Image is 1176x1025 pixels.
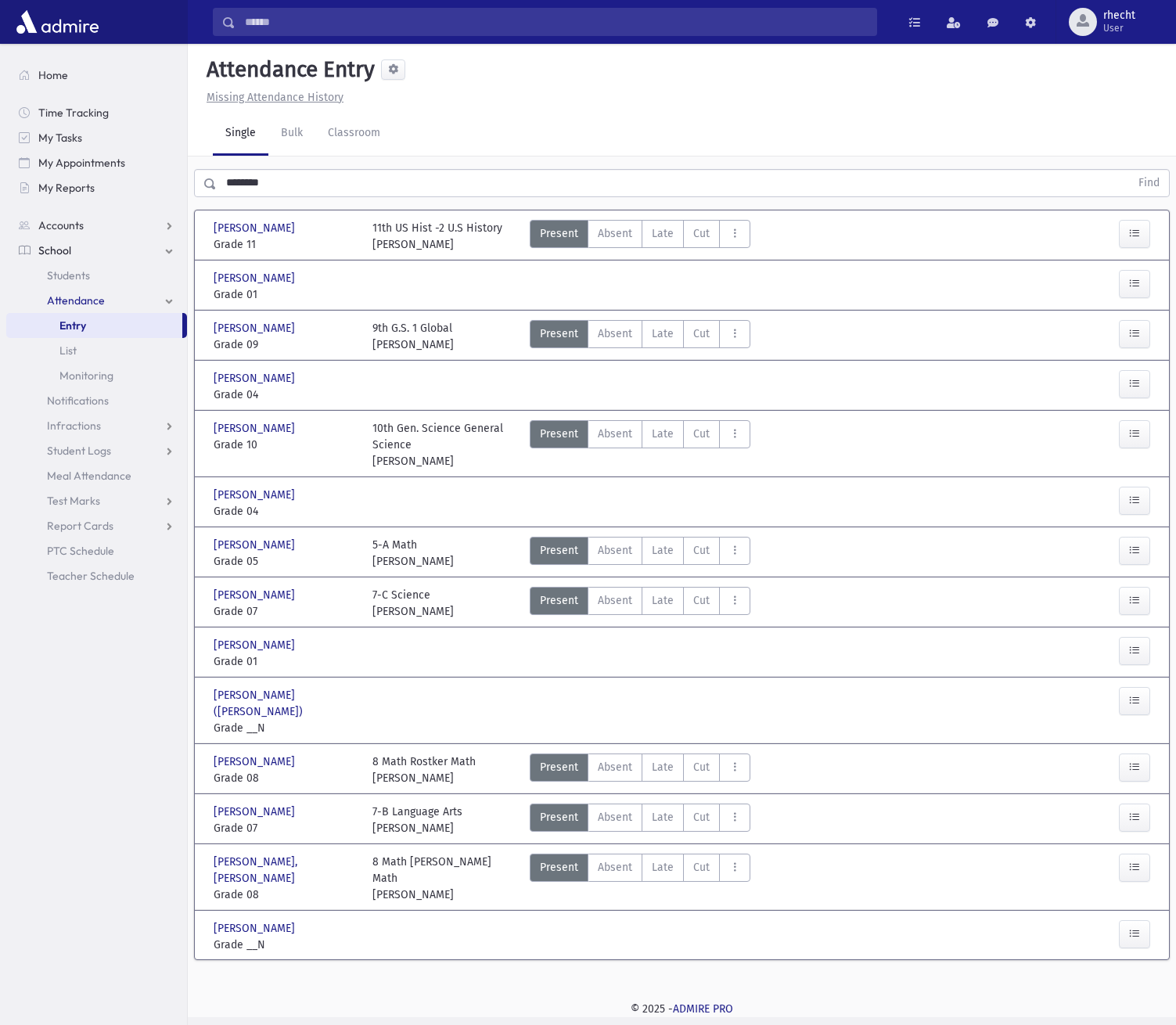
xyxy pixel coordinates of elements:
div: 7-C Science [PERSON_NAME] [372,587,454,620]
span: Absent [598,426,632,442]
span: [PERSON_NAME] [214,637,298,653]
span: Late [652,542,674,559]
span: School [38,243,71,257]
span: My Appointments [38,156,125,170]
span: [PERSON_NAME] ([PERSON_NAME]) [214,687,357,720]
span: Meal Attendance [47,469,131,483]
span: Present [540,592,578,609]
span: [PERSON_NAME] [214,920,298,937]
a: Bulk [268,112,315,156]
span: Late [652,859,674,876]
a: My Tasks [6,125,187,150]
span: Present [540,759,578,775]
span: Test Marks [47,494,100,508]
span: Grade 01 [214,653,357,670]
span: Student Logs [47,444,111,458]
span: Grade 05 [214,553,357,570]
a: Monitoring [6,363,187,388]
span: Students [47,268,90,282]
span: Cut [693,859,710,876]
span: Grade 08 [214,770,357,786]
span: Present [540,542,578,559]
div: AttTypes [530,420,750,469]
a: Accounts [6,213,187,238]
span: My Tasks [38,131,82,145]
span: Grade 07 [214,603,357,620]
span: [PERSON_NAME] [214,537,298,553]
span: Cut [693,426,710,442]
a: School [6,238,187,263]
div: AttTypes [530,753,750,786]
span: Grade 07 [214,820,357,836]
span: [PERSON_NAME] [214,804,298,820]
span: [PERSON_NAME] [214,753,298,770]
div: 8 Math [PERSON_NAME] Math [PERSON_NAME] [372,854,516,903]
span: Teacher Schedule [47,569,135,583]
span: [PERSON_NAME] [214,587,298,603]
span: [PERSON_NAME] [214,487,298,503]
div: AttTypes [530,537,750,570]
span: Grade 11 [214,236,357,253]
a: Report Cards [6,513,187,538]
div: AttTypes [530,854,750,903]
span: Grade __N [214,937,357,953]
span: Present [540,325,578,342]
div: 10th Gen. Science General Science [PERSON_NAME] [372,420,516,469]
span: [PERSON_NAME] [214,420,298,437]
span: Grade __N [214,720,357,736]
span: Cut [693,225,710,242]
span: Entry [59,318,86,333]
span: Present [540,426,578,442]
span: [PERSON_NAME] [214,320,298,336]
span: Attendance [47,293,105,307]
span: Infractions [47,419,101,433]
span: Absent [598,859,632,876]
div: AttTypes [530,587,750,620]
a: Missing Attendance History [200,91,343,104]
a: Attendance [6,288,187,313]
span: Late [652,225,674,242]
a: My Reports [6,175,187,200]
span: My Reports [38,181,95,195]
a: Student Logs [6,438,187,463]
div: 8 Math Rostker Math [PERSON_NAME] [372,753,476,786]
span: Notifications [47,394,109,408]
div: 5-A Math [PERSON_NAME] [372,537,454,570]
span: Report Cards [47,519,113,533]
span: Accounts [38,218,84,232]
h5: Attendance Entry [200,56,375,83]
a: Notifications [6,388,187,413]
span: Grade 08 [214,887,357,903]
span: Absent [598,225,632,242]
span: Time Tracking [38,106,109,120]
a: List [6,338,187,363]
a: Entry [6,313,182,338]
span: Monitoring [59,369,113,383]
span: Grade 01 [214,286,357,303]
div: AttTypes [530,320,750,353]
div: AttTypes [530,804,750,836]
input: Search [236,8,876,36]
span: Absent [598,542,632,559]
span: rhecht [1103,9,1135,22]
span: Absent [598,592,632,609]
span: [PERSON_NAME] [214,220,298,236]
a: Teacher Schedule [6,563,187,588]
span: User [1103,22,1135,34]
img: AdmirePro [13,6,102,38]
span: Grade 04 [214,503,357,520]
span: Late [652,426,674,442]
span: Grade 10 [214,437,357,453]
div: 11th US Hist -2 U.S History [PERSON_NAME] [372,220,502,253]
span: Present [540,225,578,242]
span: Cut [693,759,710,775]
span: [PERSON_NAME] [214,270,298,286]
span: Cut [693,325,710,342]
span: Absent [598,759,632,775]
div: AttTypes [530,220,750,253]
span: Late [652,759,674,775]
span: Present [540,859,578,876]
span: Late [652,592,674,609]
span: Late [652,325,674,342]
div: 7-B Language Arts [PERSON_NAME] [372,804,462,836]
